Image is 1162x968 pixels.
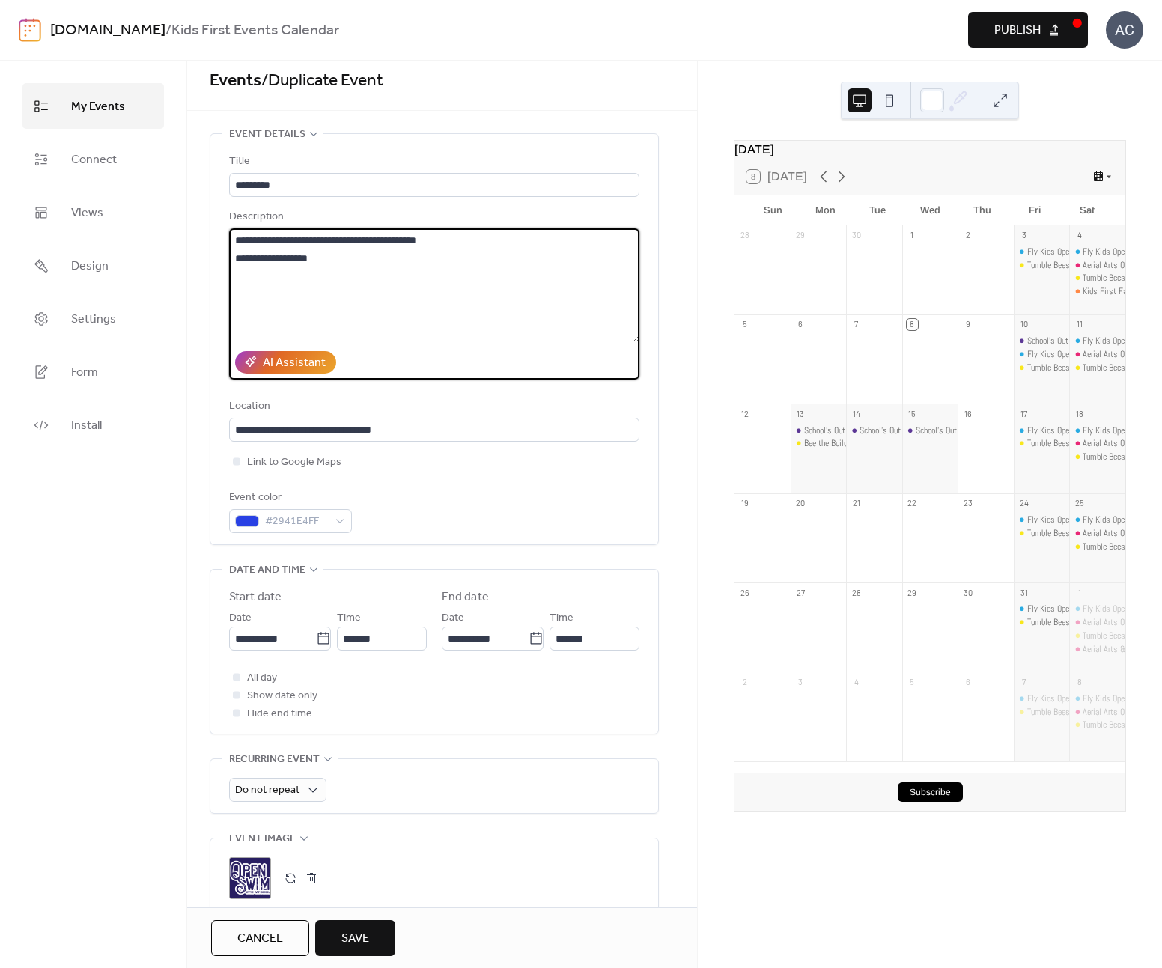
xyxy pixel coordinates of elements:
[1027,362,1104,374] div: Tumble Bees Open Play
[1069,514,1125,526] div: Fly Kids Open Gym
[898,782,963,802] button: Subscribe
[229,126,305,144] span: Event details
[1083,630,1160,642] div: Tumble Bees Open Play
[265,513,328,531] span: #2941E4FF
[851,498,862,509] div: 21
[994,22,1041,40] span: Publish
[1074,319,1085,330] div: 11
[1014,514,1070,526] div: Fly Kids Open Gym
[1069,692,1125,705] div: Fly Kids Open Gym
[211,920,309,956] button: Cancel
[247,705,312,723] span: Hide end time
[791,437,847,450] div: Bee the Builder Open Play
[907,587,918,598] div: 29
[71,361,98,384] span: Form
[19,18,41,42] img: logo
[1069,719,1125,731] div: Tumble Bees Open Play
[791,424,847,437] div: School's Out Camp's In
[237,930,283,948] span: Cancel
[1014,616,1070,629] div: Tumble Bees Open Play
[846,424,902,437] div: School's Out Camp's In
[22,402,164,448] a: Install
[1069,246,1125,258] div: Fly Kids Open Gym
[1061,195,1113,225] div: Sat
[795,408,806,419] div: 13
[1014,348,1070,361] div: Fly Kids Open Gym
[739,230,750,241] div: 28
[247,669,277,687] span: All day
[1018,587,1029,598] div: 31
[22,296,164,341] a: Settings
[247,687,317,705] span: Show date only
[1083,362,1160,374] div: Tumble Bees Open Play
[235,351,336,374] button: AI Assistant
[1069,451,1125,463] div: Tumble Bees Open Play
[1069,335,1125,347] div: Fly Kids Open Gym
[1014,335,1070,347] div: School's Out Camp's In
[1074,230,1085,241] div: 4
[1014,706,1070,719] div: Tumble Bees Open Play
[1069,616,1125,629] div: Aerial Arts Open Gym
[795,498,806,509] div: 20
[1027,616,1104,629] div: Tumble Bees Open Play
[1014,362,1070,374] div: Tumble Bees Open Play
[1027,514,1090,526] div: Fly Kids Open Gym
[229,751,320,769] span: Recurring event
[1027,692,1090,705] div: Fly Kids Open Gym
[1074,498,1085,509] div: 25
[1069,706,1125,719] div: Aerial Arts Open Gym
[1106,11,1143,49] div: AC
[1083,541,1160,553] div: Tumble Bees Open Play
[795,319,806,330] div: 6
[1027,348,1090,361] div: Fly Kids Open Gym
[71,308,116,331] span: Settings
[1083,424,1146,437] div: Fly Kids Open Gym
[962,498,973,509] div: 23
[71,255,109,278] span: Design
[1069,272,1125,284] div: Tumble Bees Open Play
[22,189,164,235] a: Views
[1083,514,1146,526] div: Fly Kids Open Gym
[71,148,117,171] span: Connect
[1074,676,1085,687] div: 8
[165,16,171,45] b: /
[1083,706,1153,719] div: Aerial Arts Open Gym
[1083,348,1153,361] div: Aerial Arts Open Gym
[22,349,164,395] a: Form
[739,676,750,687] div: 2
[1083,259,1153,272] div: Aerial Arts Open Gym
[1069,362,1125,374] div: Tumble Bees Open Play
[71,201,103,225] span: Views
[1083,451,1160,463] div: Tumble Bees Open Play
[1027,246,1090,258] div: Fly Kids Open Gym
[851,408,862,419] div: 14
[229,588,282,606] div: Start date
[1083,272,1160,284] div: Tumble Bees Open Play
[956,195,1009,225] div: Thu
[1083,616,1153,629] div: Aerial Arts Open Gym
[229,208,636,226] div: Description
[851,319,862,330] div: 7
[1069,527,1125,540] div: Aerial Arts Open Gym
[962,230,973,241] div: 2
[1069,630,1125,642] div: Tumble Bees Open Play
[851,587,862,598] div: 28
[902,424,958,437] div: School's Out Camp's In
[1018,408,1029,419] div: 17
[442,588,489,606] div: End date
[1027,706,1104,719] div: Tumble Bees Open Play
[1074,587,1085,598] div: 1
[851,230,862,241] div: 30
[1014,527,1070,540] div: Tumble Bees Open Play
[263,354,326,372] div: AI Assistant
[229,153,636,171] div: Title
[1074,408,1085,419] div: 18
[734,141,1125,159] div: [DATE]
[739,587,750,598] div: 26
[341,930,369,948] span: Save
[1027,603,1090,615] div: Fly Kids Open Gym
[229,857,271,899] div: ;
[1069,348,1125,361] div: Aerial Arts Open Gym
[962,319,973,330] div: 9
[1083,603,1146,615] div: Fly Kids Open Gym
